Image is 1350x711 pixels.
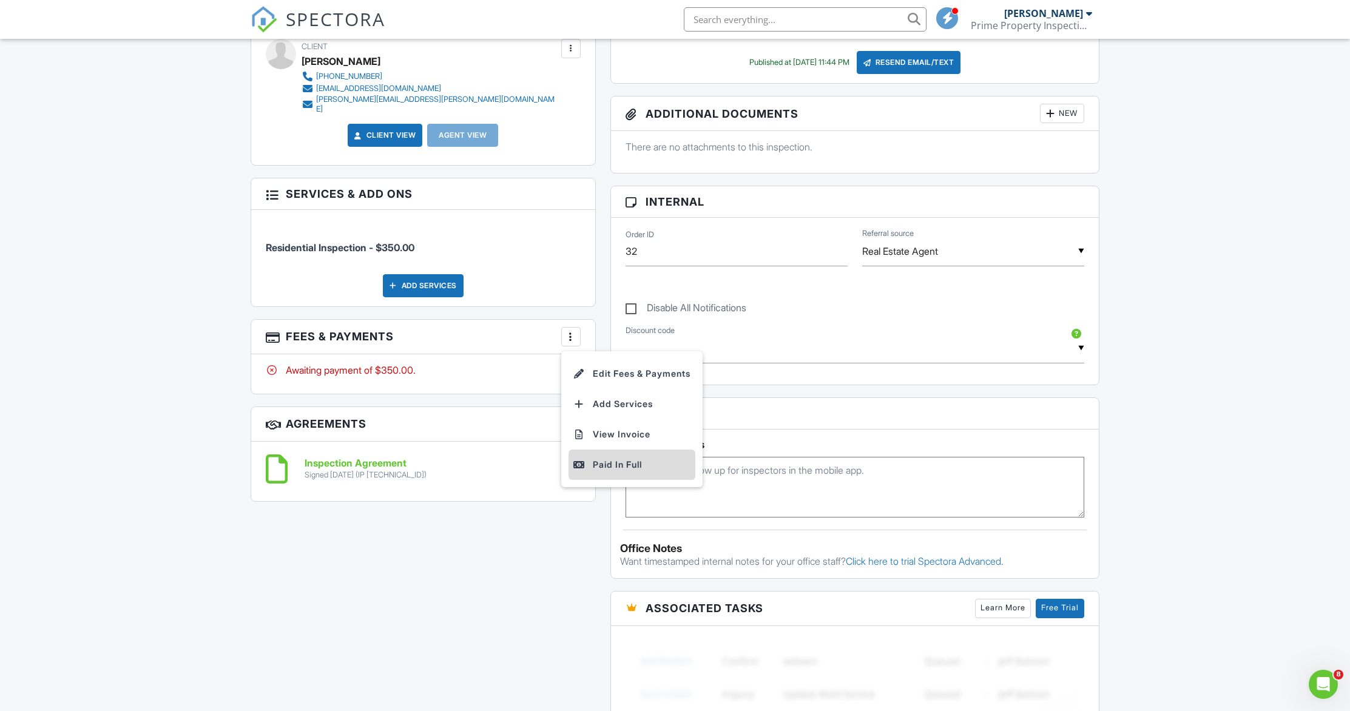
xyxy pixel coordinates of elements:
span: SPECTORA [286,6,385,32]
div: [PERSON_NAME] [302,52,380,70]
a: Free Trial [1036,599,1084,618]
span: Associated Tasks [646,600,763,616]
span: Residential Inspection - $350.00 [266,241,414,254]
h3: Notes [611,398,1099,430]
div: Signed [DATE] (IP [TECHNICAL_ID]) [305,470,427,480]
img: The Best Home Inspection Software - Spectora [251,6,277,33]
div: New [1040,104,1084,123]
a: Client View [352,129,416,141]
h3: Fees & Payments [251,320,595,354]
h5: Inspector Notes [626,439,1085,451]
div: Prime Property Inspections [971,19,1092,32]
div: Published at [DATE] 11:44 PM [749,58,849,67]
h3: Additional Documents [611,96,1099,131]
h3: Services & Add ons [251,178,595,210]
label: Order ID [626,229,654,240]
h3: Internal [611,186,1099,218]
label: Referral source [862,228,914,239]
div: Awaiting payment of $350.00. [266,363,581,377]
span: Client [302,42,328,51]
a: [EMAIL_ADDRESS][DOMAIN_NAME] [302,83,558,95]
p: There are no attachments to this inspection. [626,140,1085,153]
a: SPECTORA [251,16,385,42]
div: Office Notes [620,542,1090,554]
a: Click here to trial Spectora Advanced. [846,555,1004,567]
p: Want timestamped internal notes for your office staff? [620,554,1090,568]
div: [PERSON_NAME] [1004,7,1083,19]
div: [EMAIL_ADDRESS][DOMAIN_NAME] [316,84,441,93]
div: Resend Email/Text [857,51,961,74]
a: [PERSON_NAME][EMAIL_ADDRESS][PERSON_NAME][DOMAIN_NAME] [302,95,558,114]
iframe: Intercom live chat [1309,670,1338,699]
div: [PHONE_NUMBER] [316,72,382,81]
a: [PHONE_NUMBER] [302,70,558,83]
a: Learn More [975,599,1031,618]
label: Disable All Notifications [626,302,746,317]
label: Discount code [626,325,675,336]
input: Search everything... [684,7,926,32]
div: Add Services [383,274,464,297]
div: [PERSON_NAME][EMAIL_ADDRESS][PERSON_NAME][DOMAIN_NAME] [316,95,558,114]
li: Service: Residential Inspection [266,219,581,264]
span: 8 [1334,670,1343,679]
h6: Inspection Agreement [305,458,427,469]
h3: Agreements [251,407,595,442]
a: Inspection Agreement Signed [DATE] (IP [TECHNICAL_ID]) [305,458,427,479]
